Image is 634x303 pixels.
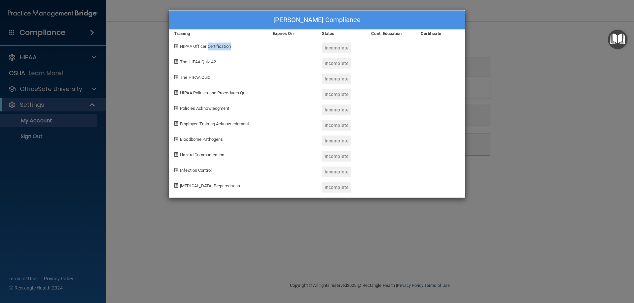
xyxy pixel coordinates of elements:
[180,121,249,126] span: Employee Training Acknowledgment
[322,43,351,53] div: Incomplete
[322,105,351,115] div: Incomplete
[169,11,465,30] div: [PERSON_NAME] Compliance
[322,151,351,162] div: Incomplete
[180,75,210,80] span: The HIPAA Quiz
[268,30,317,38] div: Expires On
[180,44,231,49] span: HIPAA Officer Certification
[366,30,415,38] div: Cont. Education
[608,30,627,49] button: Open Resource Center
[169,30,268,38] div: Training
[180,152,224,157] span: Hazard Communication
[322,167,351,177] div: Incomplete
[322,120,351,131] div: Incomplete
[322,136,351,146] div: Incomplete
[322,58,351,69] div: Incomplete
[322,182,351,193] div: Incomplete
[180,59,216,64] span: The HIPAA Quiz #2
[180,106,229,111] span: Policies Acknowledgment
[416,30,465,38] div: Certificate
[322,89,351,100] div: Incomplete
[180,168,212,173] span: Infection Control
[180,137,223,142] span: Bloodborne Pathogens
[180,183,240,188] span: [MEDICAL_DATA] Preparedness
[317,30,366,38] div: Status
[322,74,351,84] div: Incomplete
[180,90,248,95] span: HIPAA Policies and Procedures Quiz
